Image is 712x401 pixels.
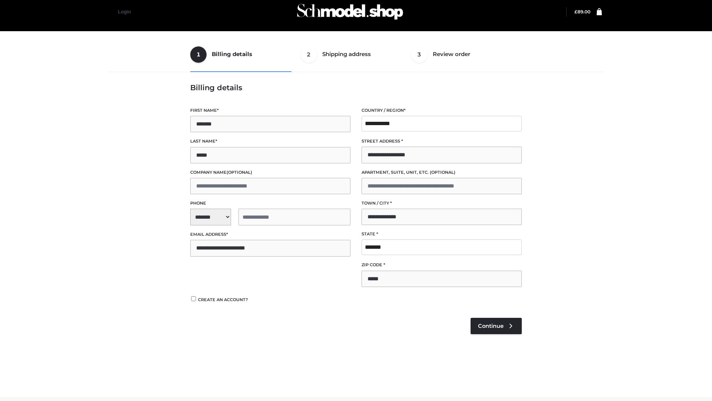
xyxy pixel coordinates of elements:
label: Email address [190,231,350,238]
a: Login [118,9,131,14]
input: Create an account? [190,296,197,301]
span: Create an account? [198,297,248,302]
label: Apartment, suite, unit, etc. [362,169,522,176]
span: £ [574,9,577,14]
label: First name [190,107,350,114]
h3: Billing details [190,83,522,92]
label: Country / Region [362,107,522,114]
label: ZIP Code [362,261,522,268]
label: Last name [190,138,350,145]
label: Town / City [362,200,522,207]
label: Company name [190,169,350,176]
a: Continue [471,318,522,334]
label: Street address [362,138,522,145]
label: State [362,231,522,238]
a: £89.00 [574,9,590,14]
span: (optional) [227,170,252,175]
span: (optional) [430,170,455,175]
label: Phone [190,200,350,207]
bdi: 89.00 [574,9,590,14]
span: Continue [478,323,504,329]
